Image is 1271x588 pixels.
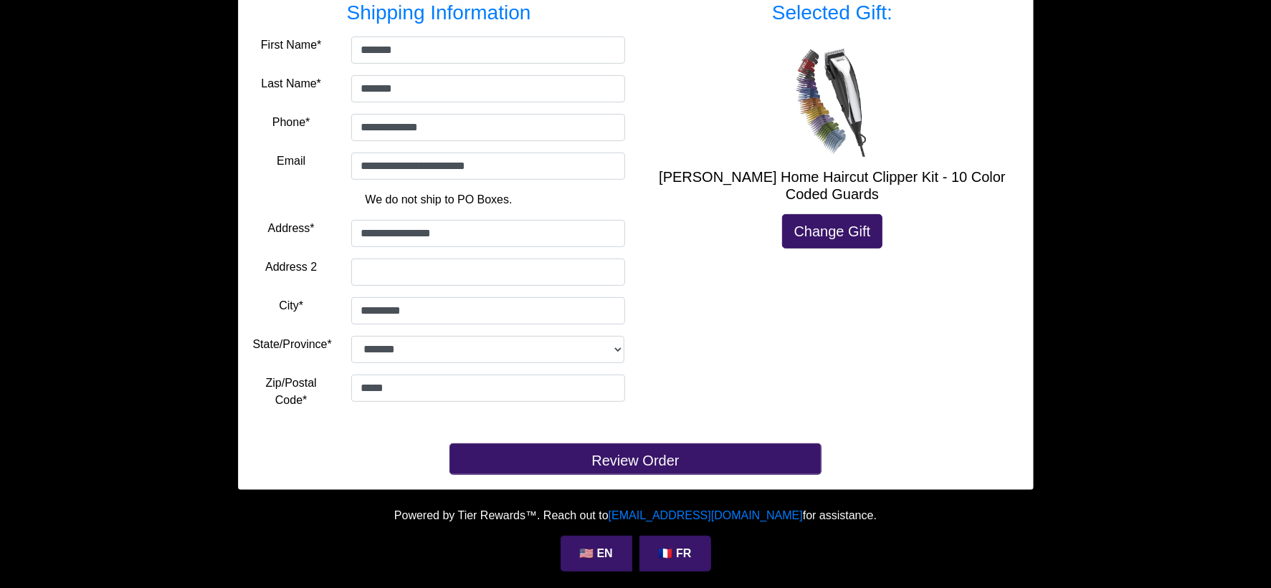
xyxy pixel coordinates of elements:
[561,536,632,572] a: 🇺🇸 EN
[268,220,315,237] label: Address*
[253,336,332,353] label: State/Province*
[647,1,1019,25] h3: Selected Gift:
[272,114,310,131] label: Phone*
[253,1,625,25] h3: Shipping Information
[647,168,1019,203] h5: [PERSON_NAME] Home Haircut Clipper Kit - 10 Color Coded Guards
[775,42,890,157] img: Wahl Home Haircut Clipper Kit - 10 Color Coded Guards
[279,297,303,314] label: City*
[782,214,883,249] a: Change Gift
[394,509,877,521] span: Powered by Tier Rewards™. Reach out to for assistance.
[639,536,711,572] a: 🇫🇷 FR
[253,375,330,409] label: Zip/Postal Code*
[609,509,803,521] a: [EMAIL_ADDRESS][DOMAIN_NAME]
[265,259,317,276] label: Address 2
[557,536,715,572] div: Language Selection
[449,443,822,475] button: Review Order
[261,37,321,54] label: First Name*
[264,191,614,208] p: We do not ship to PO Boxes.
[277,153,305,170] label: Email
[261,75,321,92] label: Last Name*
